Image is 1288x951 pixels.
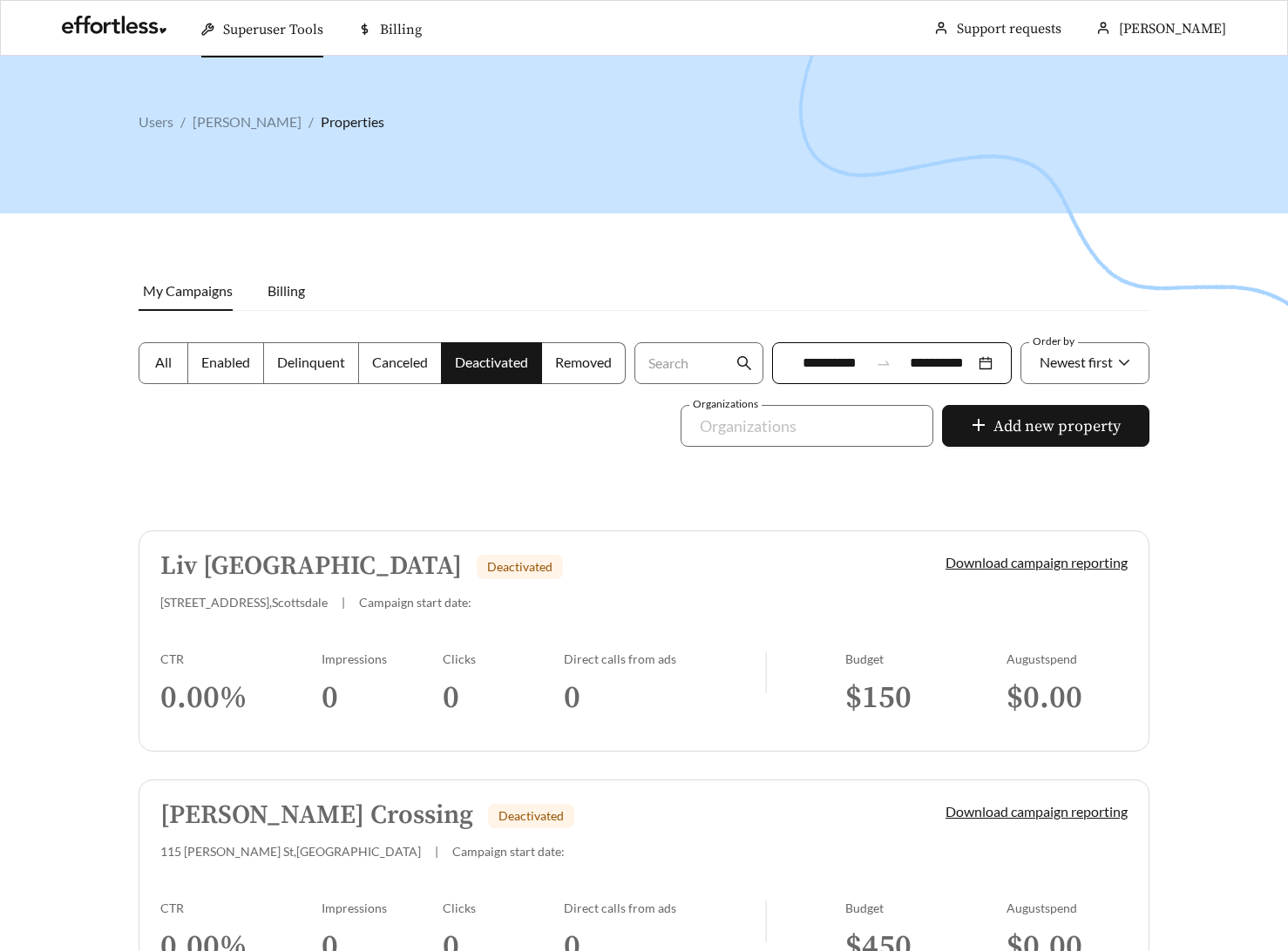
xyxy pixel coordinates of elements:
span: [STREET_ADDRESS] , Scottsdale [160,595,328,610]
span: to [876,355,891,371]
span: Billing [380,21,422,38]
span: plus [971,417,986,436]
h5: [PERSON_NAME] Crossing [160,801,473,830]
span: Delinquent [277,354,345,370]
div: Impressions [322,900,443,915]
h3: 0 [322,678,443,718]
div: Direct calls from ads [564,900,765,915]
span: Billing [268,282,305,299]
button: plusAdd new property [942,405,1149,447]
span: 115 [PERSON_NAME] St , [GEOGRAPHIC_DATA] [160,844,421,859]
span: Deactivated [498,808,564,823]
div: Budget [845,900,1007,915]
span: Campaign start date: [452,844,565,859]
span: | [342,595,345,610]
h3: 0 [443,678,564,718]
div: Direct calls from ads [564,651,765,666]
a: Download campaign reporting [946,803,1128,819]
h3: 0 [564,678,765,718]
div: CTR [160,651,322,666]
span: All [155,354,172,370]
img: line [765,651,767,693]
img: line [765,900,767,942]
div: Clicks [443,900,564,915]
span: Campaign start date: [359,595,471,610]
span: Deactivated [455,354,528,370]
div: Budget [845,651,1007,666]
h3: 0.00 % [160,678,322,718]
a: Download campaign reporting [946,554,1128,570]
span: My Campaigns [143,282,233,299]
h5: Liv [GEOGRAPHIC_DATA] [160,552,462,581]
span: swap-right [876,355,891,371]
div: CTR [160,900,322,915]
span: Removed [555,354,612,370]
span: [PERSON_NAME] [1119,20,1226,37]
span: | [435,844,438,859]
h3: $ 0.00 [1007,678,1128,718]
span: Add new property [993,415,1121,438]
div: August spend [1007,651,1128,666]
a: Support requests [957,20,1061,37]
span: Superuser Tools [223,21,323,38]
div: Clicks [443,651,564,666]
h3: $ 150 [845,678,1007,718]
span: Canceled [372,354,428,370]
a: Liv [GEOGRAPHIC_DATA]Deactivated[STREET_ADDRESS],Scottsdale|Campaign start date:Download campaign... [139,530,1149,752]
div: August spend [1007,900,1128,915]
div: Impressions [322,651,443,666]
span: Enabled [201,354,250,370]
span: Newest first [1040,354,1113,370]
span: Deactivated [487,559,552,574]
span: search [736,355,752,371]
